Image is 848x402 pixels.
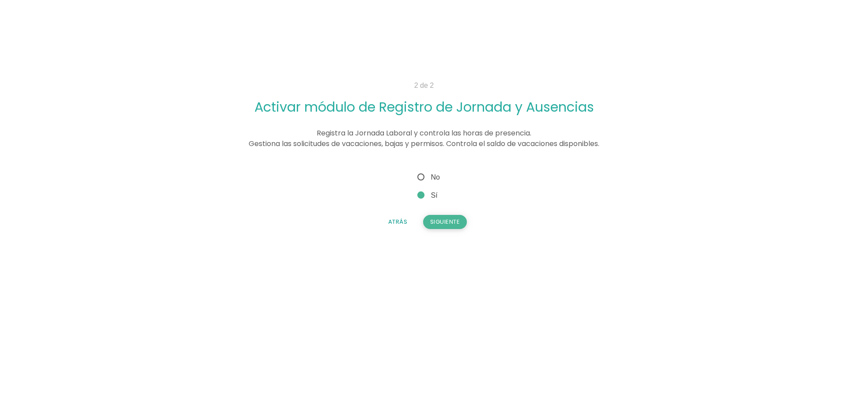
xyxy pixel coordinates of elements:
span: Registra la Jornada Laboral y controla las horas de presencia. Gestiona las solicitudes de vacaci... [249,128,599,149]
h2: Activar módulo de Registro de Jornada y Ausencias [141,100,707,114]
p: 2 de 2 [141,80,707,91]
span: No [416,172,440,183]
span: Sí [416,190,438,201]
button: Siguiente [423,215,467,229]
button: Atrás [381,215,415,229]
